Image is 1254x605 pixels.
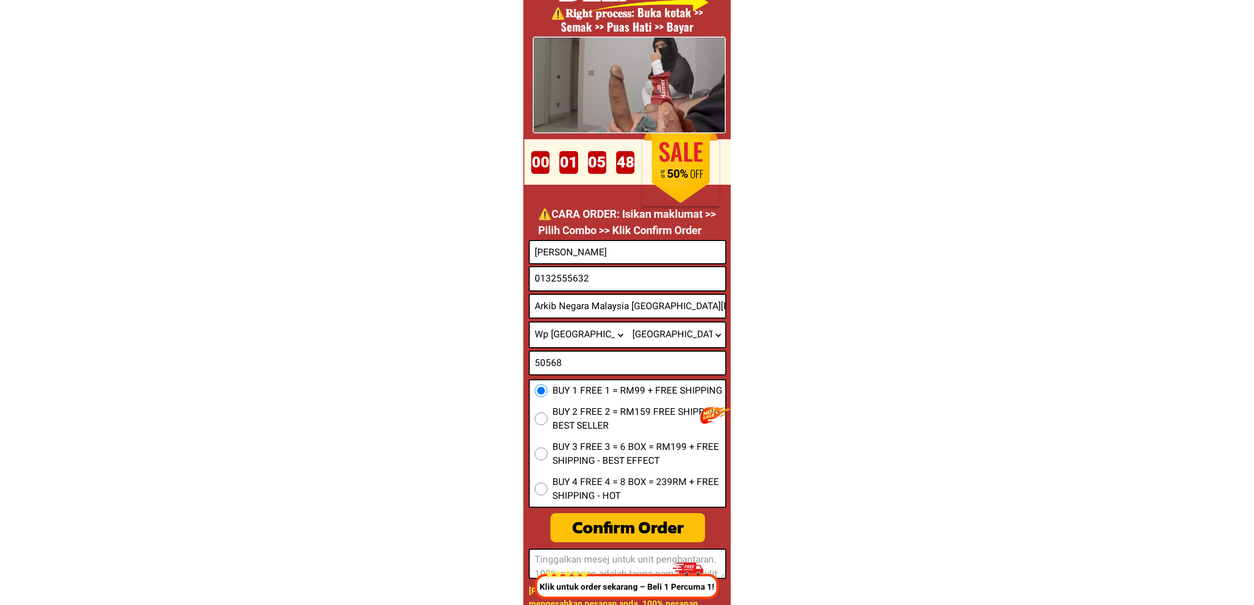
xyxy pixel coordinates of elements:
select: Select province [530,323,627,347]
span: BUY 2 FREE 2 = RM159 FREE SHIPPING - BEST SELLER [552,405,725,433]
p: ⚠️️CARA ORDER: Isikan maklumat >> Pilih Combo >> Klik Confirm Order [538,206,721,239]
input: Input text_input_1 [530,352,725,374]
input: BUY 4 FREE 4 = 8 BOX = 239RM + FREE SHIPPING - HOT [535,483,548,495]
h1: ORDER DITO [559,134,715,177]
input: Input full_name [530,241,725,263]
p: Klik untuk order sekarang – Beli 1 Percuma 1! [531,581,719,594]
h1: 50% [653,167,703,181]
input: BUY 3 FREE 3 = 6 BOX = RM199 + FREE SHIPPING - BEST EFFECT [535,447,548,460]
span: BUY 3 FREE 3 = 6 BOX = RM199 + FREE SHIPPING - BEST EFFECT [552,440,725,468]
span: BUY 4 FREE 4 = 8 BOX = 239RM + FREE SHIPPING - HOT [552,475,725,503]
input: Input address [530,295,725,318]
h1: ⚠️️𝐑𝐢𝐠𝐡𝐭 𝐩𝐫𝐨𝐜𝐞𝐬𝐬: Buka kotak >> Semak >> Puas Hati >> Bayar [519,5,735,35]
span: BUY 1 FREE 1 = RM99 + FREE SHIPPING [552,384,722,398]
select: Select district [627,323,725,347]
div: Confirm Order [549,515,707,541]
input: BUY 2 FREE 2 = RM159 FREE SHIPPING - BEST SELLER [535,412,548,425]
input: BUY 1 FREE 1 = RM99 + FREE SHIPPING [535,384,548,397]
input: Input phone_number [530,267,725,290]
